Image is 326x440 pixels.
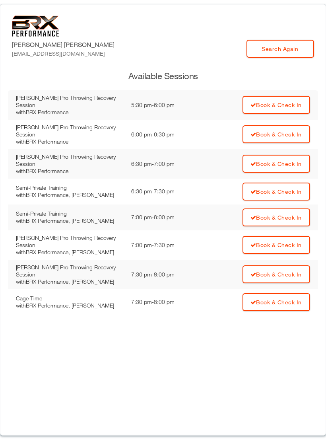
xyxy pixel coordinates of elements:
[243,125,310,143] a: Book & Check In
[16,191,123,199] div: with BRX Performance, [PERSON_NAME]
[16,109,123,116] div: with BRX Performance
[12,40,114,58] label: [PERSON_NAME] [PERSON_NAME]
[16,184,123,191] div: Semi-Private Training
[16,234,123,249] div: [PERSON_NAME] Pro Throwing Recovery Session
[246,40,314,58] a: Search Again
[127,289,202,315] td: 7:30 pm - 8:00 pm
[16,138,123,145] div: with BRX Performance
[243,236,310,254] a: Book & Check In
[16,210,123,217] div: Semi-Private Training
[12,16,59,37] img: 6f7da32581c89ca25d665dc3aae533e4f14fe3ef_original.svg
[12,49,114,58] div: [EMAIL_ADDRESS][DOMAIN_NAME]
[8,70,318,82] h3: Available Sessions
[243,96,310,114] a: Book & Check In
[243,155,310,173] a: Book & Check In
[127,260,202,289] td: 7:30 pm - 8:00 pm
[127,179,202,204] td: 6:30 pm - 7:30 pm
[127,90,202,120] td: 5:30 pm - 6:00 pm
[243,293,310,311] a: Book & Check In
[127,120,202,149] td: 6:00 pm - 6:30 pm
[16,295,123,302] div: Cage Time
[127,230,202,260] td: 7:00 pm - 7:30 pm
[16,302,123,309] div: with BRX Performance, [PERSON_NAME]
[16,153,123,167] div: [PERSON_NAME] Pro Throwing Recovery Session
[16,217,123,224] div: with BRX Performance, [PERSON_NAME]
[16,278,123,285] div: with BRX Performance, [PERSON_NAME]
[243,265,310,283] a: Book & Check In
[127,149,202,179] td: 6:30 pm - 7:00 pm
[16,124,123,138] div: [PERSON_NAME] Pro Throwing Recovery Session
[16,264,123,278] div: [PERSON_NAME] Pro Throwing Recovery Session
[16,94,123,109] div: [PERSON_NAME] Pro Throwing Recovery Session
[16,167,123,175] div: with BRX Performance
[243,183,310,201] a: Book & Check In
[243,208,310,226] a: Book & Check In
[127,204,202,230] td: 7:00 pm - 8:00 pm
[16,249,123,256] div: with BRX Performance, [PERSON_NAME]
